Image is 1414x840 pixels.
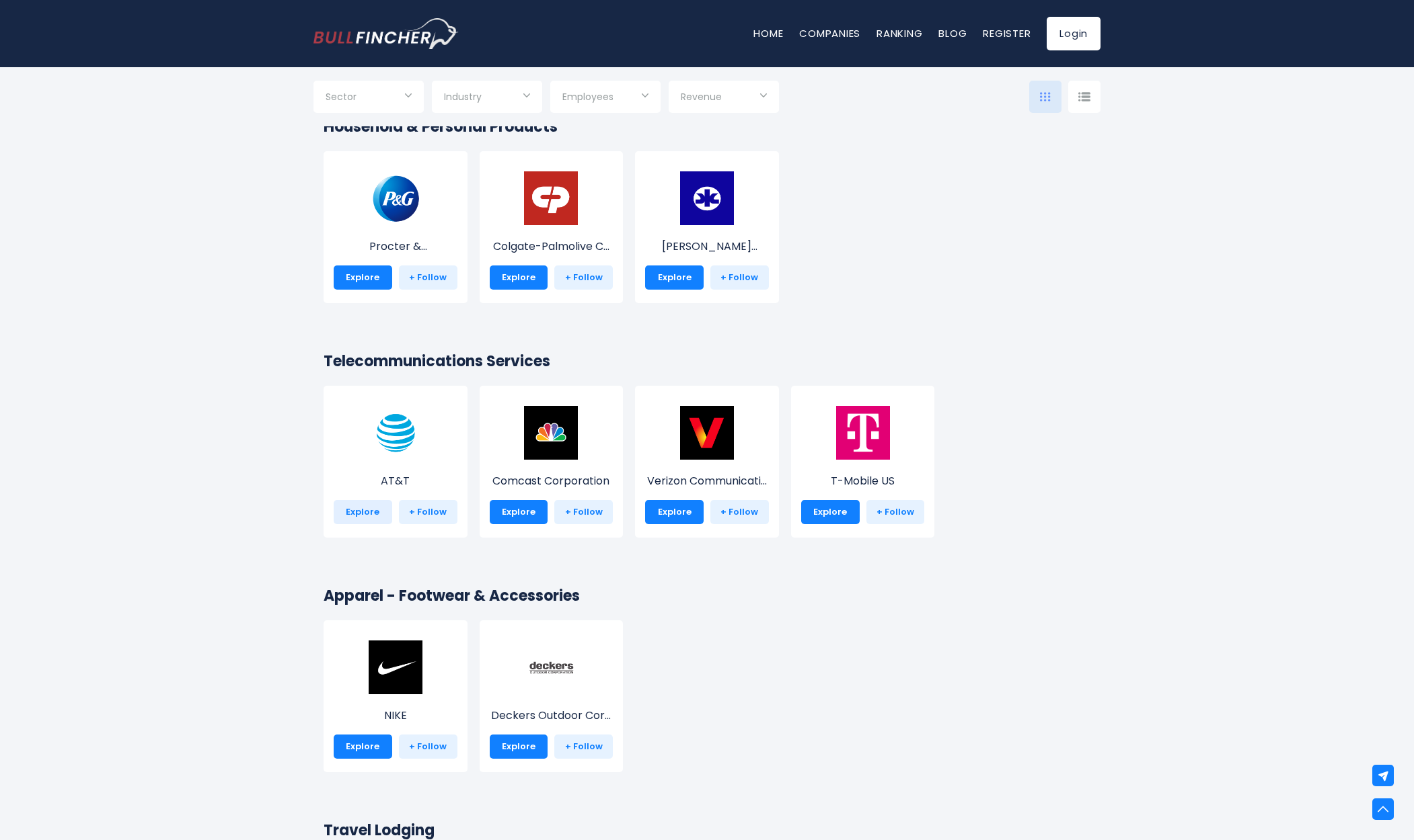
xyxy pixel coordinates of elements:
span: Sector [326,91,357,103]
a: + Follow [399,734,457,759]
p: Kimberly-Clark Corporation [645,239,769,255]
img: CL.png [524,171,578,225]
img: T.png [369,406,422,460]
h2: Apparel - Footwear & Accessories [324,585,1090,607]
a: + Follow [399,500,457,524]
a: Explore [490,734,548,759]
a: Home [753,26,783,40]
h2: Household & Personal Products [324,116,1090,138]
a: Login [1047,17,1101,50]
img: icon-comp-list-view.svg [1078,92,1090,101]
a: Explore [334,265,392,290]
img: KMB.png [680,171,734,225]
img: PG.png [369,171,422,225]
p: Comcast Corporation [490,473,613,489]
a: Explore [334,500,392,524]
a: Explore [334,734,392,759]
input: Selection [444,86,530,110]
a: Procter & [PERSON_NAME] Co... [334,196,457,255]
p: T-Mobile US [801,473,925,489]
img: Bullfincher logo [313,18,459,49]
a: Explore [645,500,704,524]
img: NKE.png [369,640,422,694]
a: Deckers Outdoor Cor... [490,665,613,724]
input: Selection [681,86,767,110]
a: + Follow [710,500,769,524]
span: Revenue [681,91,722,103]
a: Companies [799,26,860,40]
a: Go to homepage [313,18,458,49]
p: Verizon Communications [645,473,769,489]
a: Blog [938,26,967,40]
a: NIKE [334,665,457,724]
p: Colgate-Palmolive Company [490,239,613,255]
a: + Follow [399,265,457,290]
a: + Follow [710,265,769,290]
a: Comcast Corporation [490,431,613,489]
a: + Follow [554,734,613,759]
input: Selection [326,86,412,110]
a: Explore [801,500,860,524]
a: Verizon Communicati... [645,431,769,489]
img: TMUS.png [836,406,890,460]
a: + Follow [554,500,613,524]
span: Employees [562,91,613,103]
a: Explore [490,265,548,290]
p: AT&T [334,473,457,489]
img: VZ.png [680,406,734,460]
a: + Follow [554,265,613,290]
img: CMCSA.png [524,406,578,460]
input: Selection [562,86,648,110]
a: Colgate-Palmolive C... [490,196,613,255]
a: Register [983,26,1031,40]
p: Procter & Gamble Company [334,239,457,255]
span: Industry [444,91,482,103]
a: AT&T [334,431,457,489]
img: DECK.png [524,640,578,694]
a: + Follow [866,500,925,524]
a: Explore [490,500,548,524]
p: NIKE [334,708,457,724]
p: Deckers Outdoor Corporation [490,708,613,724]
a: Ranking [877,26,922,40]
a: T-Mobile US [801,431,925,489]
img: icon-comp-grid.svg [1040,92,1051,101]
a: Explore [645,265,704,290]
h2: Telecommunications Services [324,350,1090,372]
a: [PERSON_NAME] Corp... [645,196,769,255]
